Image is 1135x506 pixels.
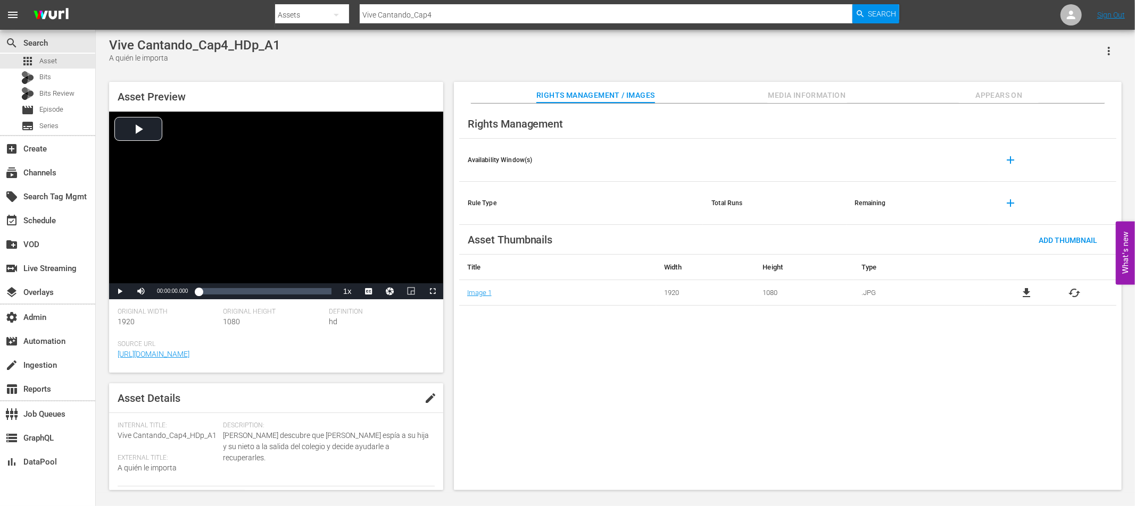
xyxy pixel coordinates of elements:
span: Automation [5,335,18,348]
div: Video Player [109,112,443,299]
button: Playback Rate [337,283,358,299]
button: Add Thumbnail [1030,230,1106,249]
span: menu [6,9,19,21]
span: Bits Review [39,88,74,99]
th: Height [755,255,854,280]
img: ans4CAIJ8jUAAAAAAAAAAAAAAAAAAAAAAAAgQb4GAAAAAAAAAAAAAAAAAAAAAAAAJMjXAAAAAAAAAAAAAAAAAAAAAAAAgAT5G... [26,3,77,28]
div: Bits [21,71,34,84]
span: Schedule [5,214,18,227]
span: Appears On [959,89,1039,102]
div: Bits Review [21,87,34,100]
span: Admin [5,311,18,324]
a: Sign Out [1097,11,1125,19]
span: Channels [5,166,18,179]
span: Asset Details [118,392,180,404]
span: Asset Preview [118,90,186,103]
span: Rights Management / Images [536,89,655,102]
span: Episode [39,104,63,115]
span: Internal Title: [118,421,218,430]
button: edit [418,385,443,411]
span: Asset [39,56,57,66]
button: cached [1068,286,1081,299]
span: Reports [5,383,18,395]
button: Fullscreen [422,283,443,299]
button: add [998,147,1023,173]
th: Total Runs [703,182,846,225]
button: Jump To Time [379,283,401,299]
span: Original Width [118,308,218,316]
td: 1080 [755,280,854,306]
a: [URL][DOMAIN_NAME] [118,350,189,358]
button: add [998,190,1023,216]
th: Rule Type [459,182,703,225]
span: hd [329,317,337,326]
button: Search [852,4,899,23]
button: Open Feedback Widget [1116,222,1135,285]
span: Definition [329,308,429,316]
div: A quién le importa [109,53,280,64]
button: Captions [358,283,379,299]
span: VOD [5,238,18,251]
span: Description: [223,421,429,430]
span: External Title: [118,454,218,462]
th: Title [459,255,657,280]
span: 00:00:00.000 [157,288,188,294]
span: Live Streaming [5,262,18,275]
span: Episode [21,104,34,116]
span: Media Information [767,89,847,102]
span: add [1004,154,1017,166]
span: Add Thumbnail [1030,236,1106,244]
span: Original Height [223,308,324,316]
span: Ingestion [5,359,18,372]
td: .JPG [854,280,985,306]
span: [PERSON_NAME] descubre que [PERSON_NAME] espía a su hija y su nieto a la salida del colegio y dec... [223,430,429,463]
span: edit [424,392,437,404]
span: 1080 [223,317,241,326]
span: Source Url [118,340,429,349]
span: Asset Thumbnails [468,233,553,246]
th: Type [854,255,985,280]
span: 1920 [118,317,135,326]
span: DataPool [5,456,18,468]
span: A quién le importa [118,463,177,472]
th: Availability Window(s) [459,139,703,182]
span: Search [868,4,897,23]
span: Search [5,37,18,49]
button: Play [109,283,130,299]
span: add [1004,197,1017,209]
a: file_download [1020,286,1033,299]
span: Create [5,142,18,155]
div: Vive Cantando_Cap4_HDp_A1 [109,38,280,53]
span: Rights Management [468,117,564,130]
td: 1920 [656,280,755,306]
button: Picture-in-Picture [401,283,422,299]
span: Series [39,121,59,131]
th: Remaining [847,182,990,225]
span: GraphQL [5,432,18,444]
span: Series [21,120,34,132]
div: Progress Bar [198,288,331,294]
span: Search Tag Mgmt [5,190,18,203]
button: Mute [130,283,152,299]
span: Vive Cantando_Cap4_HDp_A1 [118,431,217,440]
span: Asset [21,55,34,68]
span: Job Queues [5,408,18,420]
a: Image 1 [467,289,492,297]
th: Width [656,255,755,280]
span: Bits [39,72,51,82]
span: Overlays [5,286,18,299]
